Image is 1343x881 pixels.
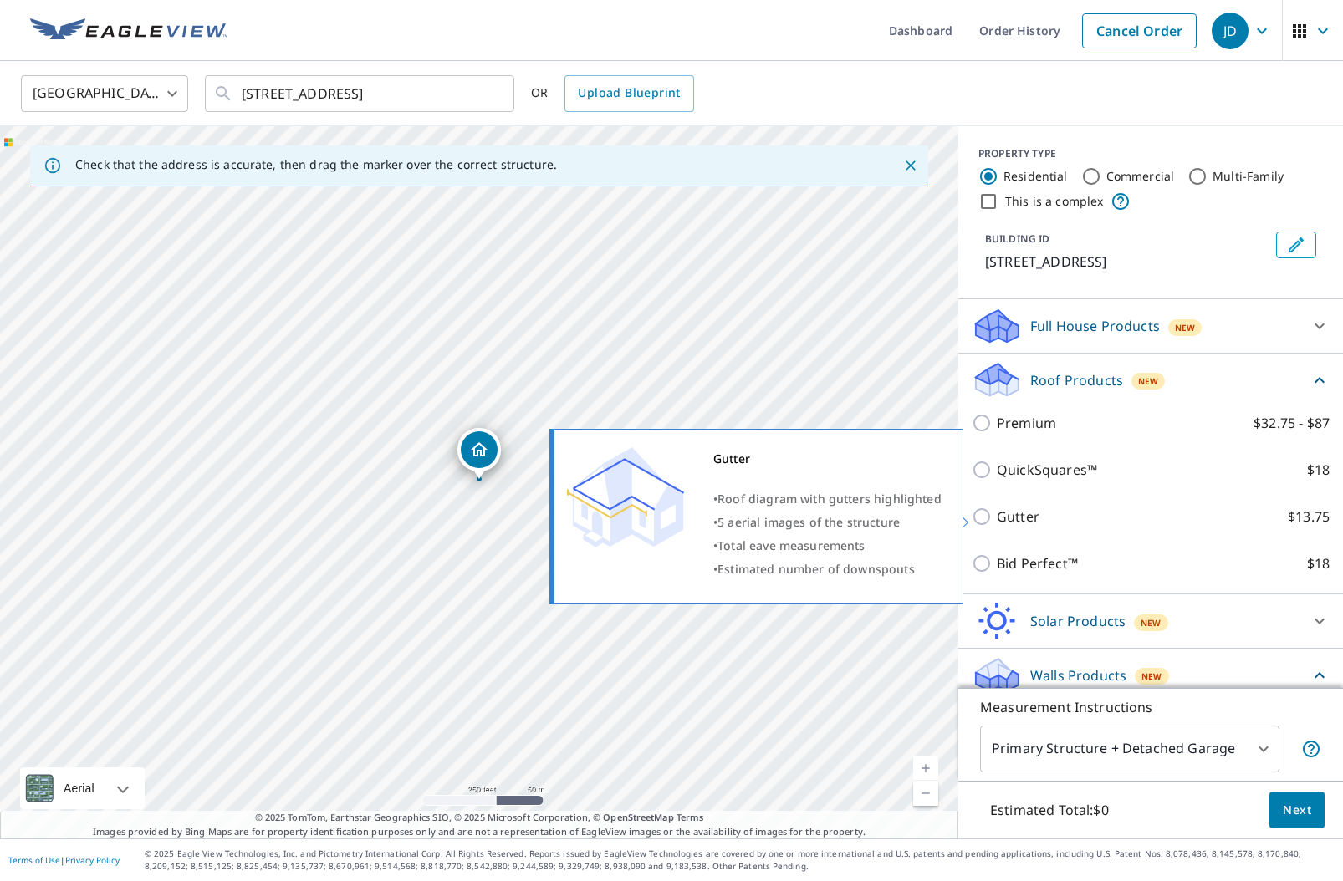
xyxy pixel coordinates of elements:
[1254,413,1330,433] p: $32.75 - $87
[564,75,693,112] a: Upload Blueprint
[713,558,942,581] div: •
[985,252,1269,272] p: [STREET_ADDRESS]
[603,811,673,823] a: OpenStreetMap
[913,756,938,781] a: Current Level 17, Zoom In
[972,655,1330,695] div: Walls ProductsNew
[713,447,942,471] div: Gutter
[75,157,557,172] p: Check that the address is accurate, then drag the marker over the correct structure.
[578,83,680,104] span: Upload Blueprint
[997,413,1056,433] p: Premium
[972,601,1330,641] div: Solar ProductsNew
[713,487,942,511] div: •
[1288,507,1330,527] p: $13.75
[1212,13,1249,49] div: JD
[1030,611,1126,631] p: Solar Products
[21,70,188,117] div: [GEOGRAPHIC_DATA]
[1138,374,1158,388] span: New
[978,146,1323,161] div: PROPERTY TYPE
[1141,616,1161,629] span: New
[59,767,100,809] div: Aerial
[913,781,938,806] a: Current Level 17, Zoom Out
[1082,13,1197,48] a: Cancel Order
[1005,193,1104,210] label: This is a complex
[1269,792,1325,829] button: Next
[457,428,501,480] div: Dropped pin, building 1, Residential property, 20 Ferncroft Rd West Roxbury, MA 02132
[1030,370,1123,390] p: Roof Products
[980,726,1279,772] div: Primary Structure + Detached Garage
[531,75,694,112] div: OR
[1307,553,1330,573] p: $18
[30,18,227,43] img: EV Logo
[900,155,922,176] button: Close
[242,70,480,117] input: Search by address or latitude-longitude
[713,534,942,558] div: •
[567,447,684,547] img: Premium
[1283,800,1311,821] span: Next
[8,854,60,866] a: Terms of Use
[8,855,120,865] p: |
[1030,316,1160,336] p: Full House Products
[1003,168,1068,185] label: Residential
[677,811,704,823] a: Terms
[713,511,942,534] div: •
[972,306,1330,346] div: Full House ProductsNew
[1213,168,1284,185] label: Multi-Family
[20,767,145,809] div: Aerial
[1106,168,1175,185] label: Commercial
[980,697,1321,717] p: Measurement Instructions
[972,360,1330,400] div: Roof ProductsNew
[1301,739,1321,759] span: Your report will include the primary structure and a detached garage if one exists.
[977,792,1122,828] p: Estimated Total: $0
[717,561,915,577] span: Estimated number of downspouts
[1030,665,1126,685] p: Walls Products
[1141,670,1162,683] span: New
[997,553,1078,573] p: Bid Perfect™
[997,507,1039,527] p: Gutter
[1307,460,1330,480] p: $18
[997,460,1097,480] p: QuickSquares™
[1276,232,1316,258] button: Edit building 1
[255,811,704,825] span: © 2025 TomTom, Earthstar Geographics SIO, © 2025 Microsoft Corporation, ©
[717,491,942,507] span: Roof diagram with gutters highlighted
[1175,321,1195,334] span: New
[717,514,900,530] span: 5 aerial images of the structure
[717,537,865,553] span: Total eave measurements
[985,232,1049,246] p: BUILDING ID
[65,854,120,866] a: Privacy Policy
[145,848,1335,873] p: © 2025 Eagle View Technologies, Inc. and Pictometry International Corp. All Rights Reserved. Repo...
